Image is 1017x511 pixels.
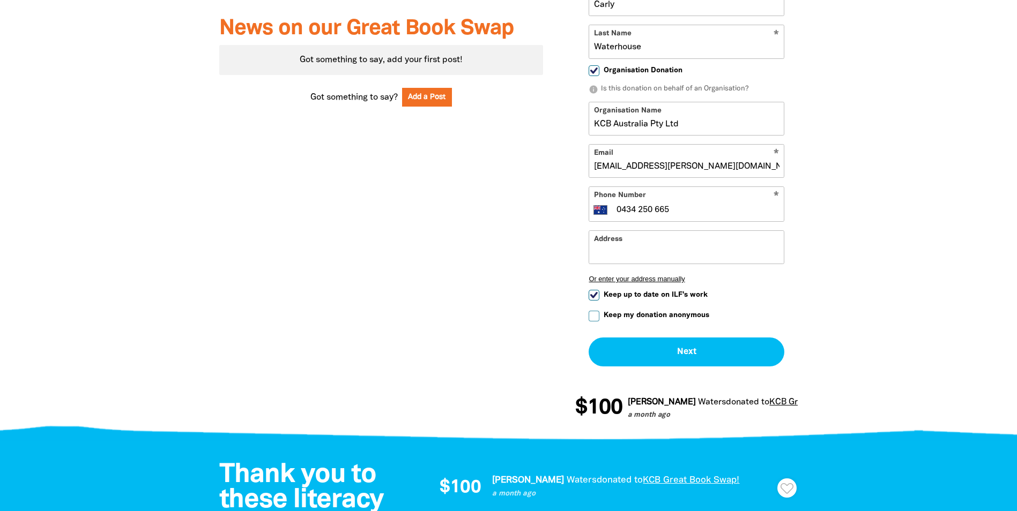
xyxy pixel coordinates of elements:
span: donated to [725,399,768,406]
input: Keep my donation anonymous [589,311,599,321]
em: Waters [567,476,597,484]
input: Organisation Donation [589,65,599,76]
button: Add a Post [402,88,452,107]
div: Donation stream [575,391,798,425]
span: donated to [597,476,643,484]
span: Got something to say? [310,91,398,104]
em: [PERSON_NAME] [492,476,564,484]
p: a month ago [492,489,774,499]
a: KCB Great Book Swap! [643,476,739,484]
em: Waters [697,399,725,406]
p: a month ago [627,410,858,421]
span: $100 [574,397,621,419]
button: Next [589,337,784,366]
em: [PERSON_NAME] [627,399,695,406]
div: Paginated content [219,45,544,75]
h3: News on our Great Book Swap [219,17,544,41]
span: Keep up to date on ILF's work [604,290,708,300]
button: Or enter your address manually [589,275,784,283]
span: Keep my donation anonymous [604,310,709,320]
input: Keep up to date on ILF's work [589,290,599,300]
span: $100 [440,479,481,497]
div: Got something to say, add your first post! [219,45,544,75]
i: Required [774,191,779,201]
a: KCB Great Book Swap! [768,399,858,406]
i: info [589,85,598,94]
p: Is this donation on behalf of an Organisation? [589,84,784,95]
span: Organisation Donation [604,65,682,76]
